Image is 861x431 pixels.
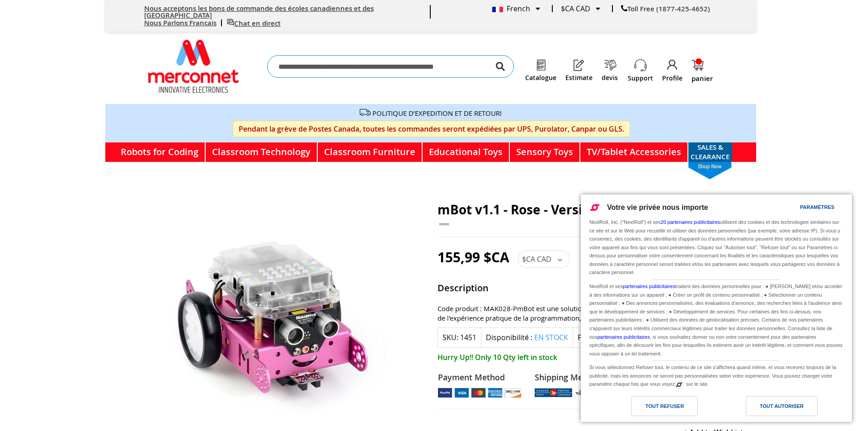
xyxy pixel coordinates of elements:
[645,401,684,411] div: Tout refuser
[114,142,206,162] a: Robots for Coding
[318,142,423,162] a: Classroom Furniture
[144,4,374,20] a: Nous acceptons les bons de commande des écoles canadiennes et des [GEOGRAPHIC_DATA]
[661,219,720,225] a: 20 partenaires publicitaires
[423,142,510,162] a: Educational Toys
[580,142,688,162] a: TV/Tablet Accessories
[525,74,556,81] a: Catalogue
[442,332,458,342] strong: SKU
[688,142,732,162] a: SALES & CLEARANCEshop now
[492,7,503,12] img: French.png
[438,372,522,384] strong: Payment Method
[496,55,505,78] button: Search
[522,254,535,264] span: $CA
[372,109,502,118] a: POLITIQUE D’EXPEDITION ET DE RETOUR!
[492,4,530,14] span: French
[760,401,804,411] div: Tout autoriser
[438,282,743,297] strong: Description
[800,202,834,212] div: Paramètres
[438,217,451,231] img: MakeBlock
[438,352,743,363] span: Hurry Up!! Only 10 Qty left in stock
[607,204,708,211] span: Votre vie privée nous importe
[144,18,216,28] a: Nous Parlons Francais
[561,4,574,14] span: $CA
[510,142,580,162] a: Sensory Toys
[586,396,716,421] a: Tout refuser
[692,60,713,82] a: panier
[227,19,234,26] img: live chat
[535,59,547,71] img: Catalogue
[588,280,845,359] div: NextRoll et ses traitent des données personnelles pour : ● [PERSON_NAME] et/ou accéder à des info...
[588,217,845,278] div: NextRoll, Inc. ("NextRoll") et ses utilisent des cookies et des technologies similaires sur ce si...
[576,4,590,14] span: CAD
[233,121,630,137] span: Pendant la grève de Postes Canada, toutes les commandes seront expédiées par UPS, Purolator, Canp...
[227,19,281,28] a: Chat en direct
[573,59,585,71] img: Estimate
[684,162,736,180] span: shop now
[621,4,710,14] a: Toll Free (1877-425-4652)
[148,40,239,93] a: store logo
[588,361,845,389] div: Si vous sélectionnez Refuser tout, le contenu de ce site s'affichera quand même, et vous recevrez...
[481,327,573,348] div: Disponibilité
[598,334,650,340] a: partenaires publicitaires
[535,372,661,384] strong: Shipping Method
[534,332,568,342] span: En stock
[438,248,509,266] span: 155,99 $CA
[438,201,737,218] span: mBot v1.1 - Rose - Version Bluetooth . MAK028-P
[578,332,617,342] strong: Processing
[486,332,532,342] label: Disponibilité :
[716,396,847,421] a: Tout autoriser
[537,254,551,264] span: CAD
[206,142,318,162] a: Classroom Technology
[438,224,451,232] a: MakeBlock
[666,59,679,71] img: Profile.png
[784,200,806,217] a: Paramètres
[662,74,682,83] a: Profile
[565,74,593,81] a: Estimate
[460,332,476,343] div: 1451
[438,304,743,323] div: Code produit : MAK028-PmBot est une solution tout-en-un qui permet aux étudiants de profiter de l...
[623,284,675,289] a: partenaires publicitaires
[692,75,713,82] span: panier
[628,74,653,83] a: Support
